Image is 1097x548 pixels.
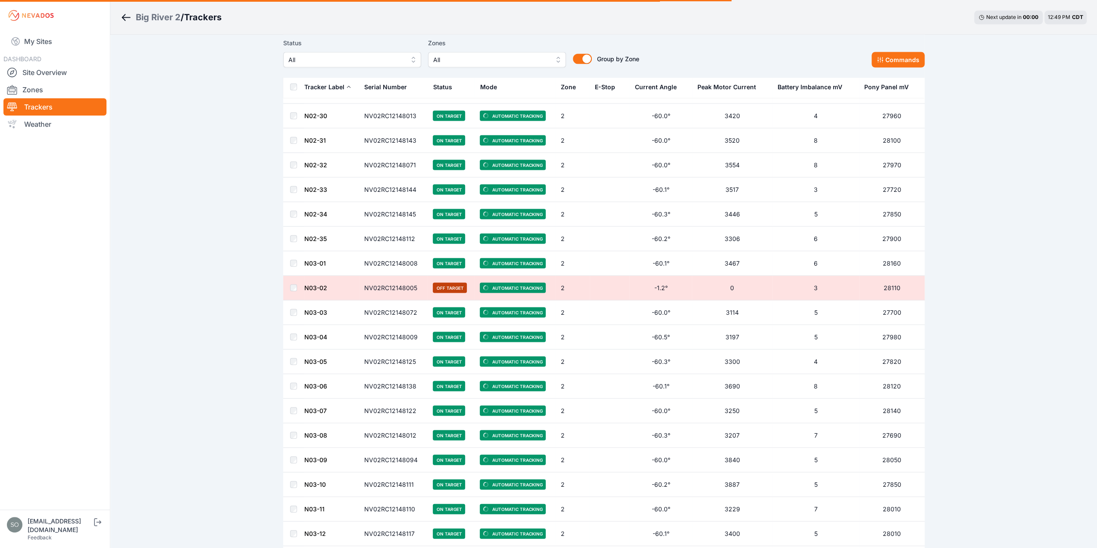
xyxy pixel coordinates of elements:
[692,349,772,374] td: 3300
[433,209,465,219] span: On Target
[480,479,546,489] span: Automatic Tracking
[480,381,546,391] span: Automatic Tracking
[433,332,465,342] span: On Target
[304,161,327,168] a: N02-32
[304,480,326,488] a: N03-10
[304,505,325,512] a: N03-11
[772,300,859,325] td: 5
[859,300,924,325] td: 27700
[433,82,452,91] div: Status
[629,276,692,300] td: -1.2°
[556,128,590,153] td: 2
[986,14,1022,20] span: Next update in
[772,423,859,448] td: 7
[859,276,924,300] td: 28110
[629,472,692,497] td: -60.2°
[692,325,772,349] td: 3197
[556,423,590,448] td: 2
[28,517,92,534] div: [EMAIL_ADDRESS][DOMAIN_NAME]
[859,472,924,497] td: 27850
[304,308,327,316] a: N03-03
[772,103,859,128] td: 4
[480,82,497,91] div: Mode
[359,472,428,497] td: NV02RC12148111
[181,11,184,23] span: /
[480,332,546,342] span: Automatic Tracking
[3,64,106,81] a: Site Overview
[778,76,849,97] button: Battery Imbalance mV
[359,276,428,300] td: NV02RC12148005
[304,259,326,266] a: N03-01
[304,210,327,217] a: N02-34
[304,136,326,144] a: N02-31
[772,497,859,521] td: 7
[433,307,465,317] span: On Target
[692,276,772,300] td: 0
[629,251,692,276] td: -60.1°
[595,76,622,97] button: E-Stop
[433,381,465,391] span: On Target
[3,81,106,98] a: Zones
[692,497,772,521] td: 3229
[433,233,465,244] span: On Target
[556,177,590,202] td: 2
[480,233,546,244] span: Automatic Tracking
[480,356,546,366] span: Automatic Tracking
[359,325,428,349] td: NV02RC12148009
[359,177,428,202] td: NV02RC12148144
[772,226,859,251] td: 6
[480,110,546,121] span: Automatic Tracking
[859,226,924,251] td: 27900
[480,258,546,268] span: Automatic Tracking
[7,517,22,532] img: solvocc@solvenergy.com
[772,128,859,153] td: 8
[556,374,590,398] td: 2
[480,454,546,465] span: Automatic Tracking
[772,448,859,472] td: 5
[359,521,428,546] td: NV02RC12148117
[304,76,351,97] button: Tracker Label
[433,504,465,514] span: On Target
[433,76,459,97] button: Status
[772,374,859,398] td: 8
[433,430,465,440] span: On Target
[629,398,692,423] td: -60.0°
[859,521,924,546] td: 28010
[859,398,924,423] td: 28140
[359,423,428,448] td: NV02RC12148012
[304,431,327,438] a: N03-08
[556,398,590,423] td: 2
[480,307,546,317] span: Automatic Tracking
[872,52,925,67] button: Commands
[136,11,181,23] a: Big River 2
[629,202,692,226] td: -60.3°
[556,276,590,300] td: 2
[859,423,924,448] td: 27690
[692,398,772,423] td: 3250
[692,472,772,497] td: 3887
[359,153,428,177] td: NV02RC12148071
[288,54,404,65] span: All
[359,251,428,276] td: NV02RC12148008
[864,82,909,91] div: Pony Panel mV
[364,76,414,97] button: Serial Number
[433,528,465,539] span: On Target
[692,202,772,226] td: 3446
[629,497,692,521] td: -60.0°
[692,226,772,251] td: 3306
[697,76,763,97] button: Peak Motor Current
[556,349,590,374] td: 2
[3,55,41,63] span: DASHBOARD
[556,226,590,251] td: 2
[561,82,576,91] div: Zone
[561,76,583,97] button: Zone
[629,349,692,374] td: -60.3°
[433,110,465,121] span: On Target
[3,98,106,116] a: Trackers
[859,497,924,521] td: 28010
[283,52,421,67] button: All
[480,76,503,97] button: Mode
[859,325,924,349] td: 27980
[634,76,683,97] button: Current Angle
